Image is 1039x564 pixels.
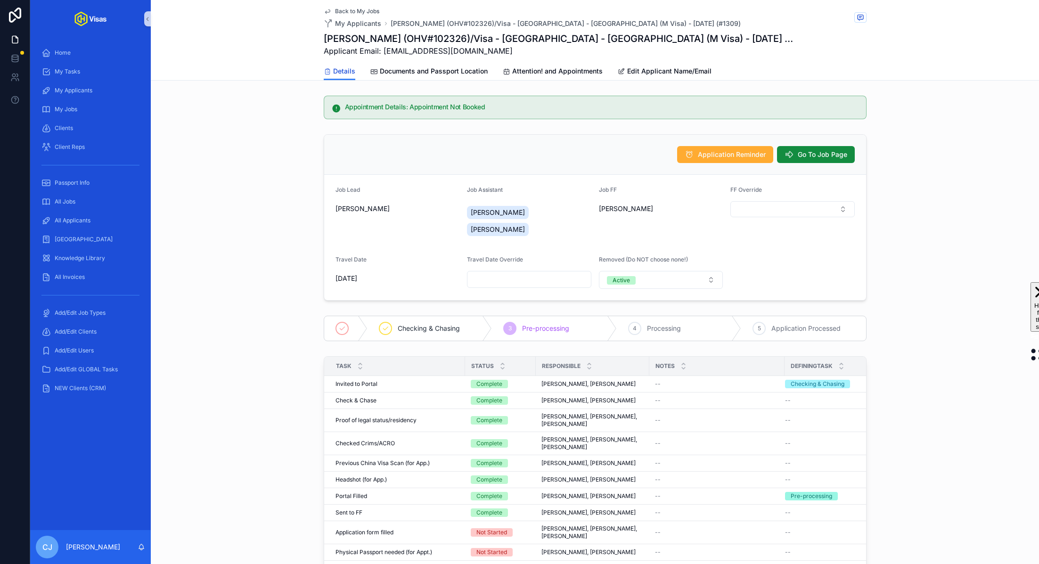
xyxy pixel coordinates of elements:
[476,439,502,448] div: Complete
[476,459,502,467] div: Complete
[476,396,502,405] div: Complete
[324,8,379,15] a: Back to My Jobs
[55,143,85,151] span: Client Reps
[333,66,355,76] span: Details
[55,254,105,262] span: Knowledge Library
[55,217,90,224] span: All Applicants
[791,492,832,500] div: Pre-processing
[599,271,723,289] button: Select Button
[74,11,106,26] img: App logo
[730,201,855,217] button: Select Button
[476,380,502,388] div: Complete
[730,186,762,193] span: FF Override
[791,362,833,370] span: DefiningTask
[55,179,90,187] span: Passport Info
[522,324,569,333] span: Pre-processing
[785,529,791,536] span: --
[599,186,617,193] span: Job FF
[541,525,644,540] span: [PERSON_NAME], [PERSON_NAME], [PERSON_NAME]
[655,548,661,556] span: --
[55,273,85,281] span: All Invoices
[655,417,661,424] span: --
[36,63,145,80] a: My Tasks
[476,528,507,537] div: Not Started
[541,509,636,516] span: [PERSON_NAME], [PERSON_NAME]
[541,492,636,500] span: [PERSON_NAME], [PERSON_NAME]
[785,440,791,447] span: --
[698,150,766,159] span: Application Reminder
[758,325,761,332] span: 5
[36,269,145,286] a: All Invoices
[785,417,791,424] span: --
[55,309,106,317] span: Add/Edit Job Types
[55,68,80,75] span: My Tasks
[336,362,352,370] span: Task
[36,342,145,359] a: Add/Edit Users
[335,380,377,388] span: Invited to Portal
[655,476,661,483] span: --
[647,324,681,333] span: Processing
[370,63,488,82] a: Documents and Passport Location
[512,66,603,76] span: Attention! and Appointments
[655,362,675,370] span: Notes
[324,32,796,45] h1: [PERSON_NAME] (OHV#102326)/Visa - [GEOGRAPHIC_DATA] - [GEOGRAPHIC_DATA] (M Visa) - [DATE] (#1309)
[798,150,847,159] span: Go To Job Page
[66,542,120,552] p: [PERSON_NAME]
[55,49,71,57] span: Home
[55,106,77,113] span: My Jobs
[335,529,393,536] span: Application form filled
[335,186,360,193] span: Job Lead
[30,38,151,409] div: scrollable content
[618,63,712,82] a: Edit Applicant Name/Email
[36,44,145,61] a: Home
[55,198,75,205] span: All Jobs
[36,120,145,137] a: Clients
[55,347,94,354] span: Add/Edit Users
[55,384,106,392] span: NEW Clients (CRM)
[335,8,379,15] span: Back to My Jobs
[55,366,118,373] span: Add/Edit GLOBAL Tasks
[324,19,381,28] a: My Applicants
[36,361,145,378] a: Add/Edit GLOBAL Tasks
[503,63,603,82] a: Attention! and Appointments
[476,475,502,484] div: Complete
[791,380,844,388] div: Checking & Chasing
[335,492,367,500] span: Portal Filled
[36,193,145,210] a: All Jobs
[655,440,661,447] span: --
[335,397,376,404] span: Check & Chase
[541,548,636,556] span: [PERSON_NAME], [PERSON_NAME]
[541,380,636,388] span: [PERSON_NAME], [PERSON_NAME]
[785,459,791,467] span: --
[335,256,367,263] span: Travel Date
[335,19,381,28] span: My Applicants
[55,236,113,243] span: [GEOGRAPHIC_DATA]
[655,459,661,467] span: --
[541,436,644,451] span: [PERSON_NAME], [PERSON_NAME], [PERSON_NAME]
[613,276,630,285] div: Active
[55,124,73,132] span: Clients
[36,139,145,155] a: Client Reps
[655,380,661,388] span: --
[785,509,791,516] span: --
[55,87,92,94] span: My Applicants
[391,19,741,28] a: [PERSON_NAME] (OHV#102326)/Visa - [GEOGRAPHIC_DATA] - [GEOGRAPHIC_DATA] (M Visa) - [DATE] (#1309)
[476,492,502,500] div: Complete
[335,548,432,556] span: Physical Passport needed (for Appt.)
[777,146,855,163] button: Go To Job Page
[785,476,791,483] span: --
[655,397,661,404] span: --
[655,529,661,536] span: --
[655,509,661,516] span: --
[55,328,97,335] span: Add/Edit Clients
[541,413,644,428] span: [PERSON_NAME], [PERSON_NAME], [PERSON_NAME]
[677,146,773,163] button: Application Reminder
[398,324,460,333] span: Checking & Chasing
[467,256,523,263] span: Travel Date Override
[467,186,503,193] span: Job Assistant
[335,440,395,447] span: Checked Crims/ACRO
[785,397,791,404] span: --
[471,225,525,234] span: [PERSON_NAME]
[599,204,653,213] span: [PERSON_NAME]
